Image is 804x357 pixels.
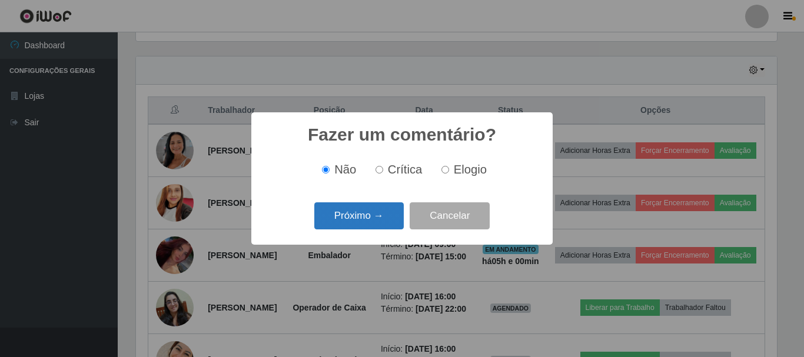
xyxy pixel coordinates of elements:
button: Próximo → [314,202,404,230]
button: Cancelar [410,202,490,230]
span: Elogio [454,163,487,176]
input: Não [322,166,330,174]
span: Crítica [388,163,423,176]
input: Elogio [441,166,449,174]
input: Crítica [376,166,383,174]
h2: Fazer um comentário? [308,124,496,145]
span: Não [334,163,356,176]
